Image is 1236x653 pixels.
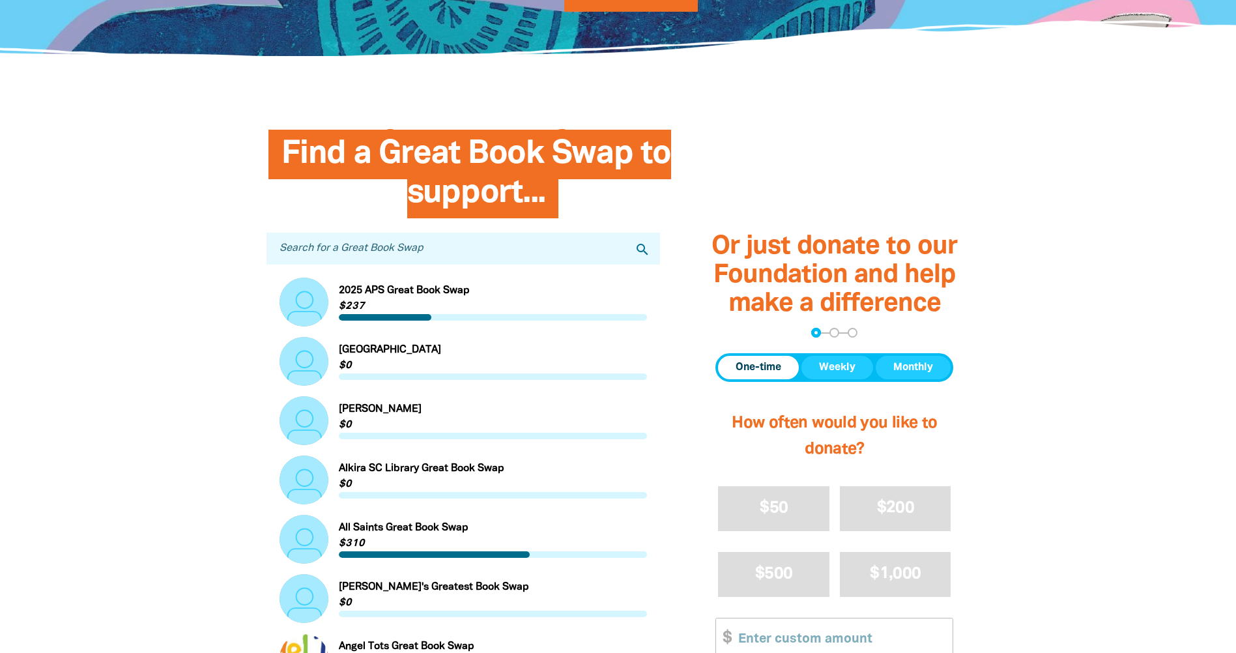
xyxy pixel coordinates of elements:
[718,486,829,531] button: $50
[711,235,957,316] span: Or just donate to our Foundation and help make a difference
[819,360,855,375] span: Weekly
[718,552,829,597] button: $500
[715,398,953,476] h2: How often would you like to donate?
[281,139,671,218] span: Find a Great Book Swap to support...
[715,353,953,382] div: Donation frequency
[840,486,951,531] button: $200
[848,328,857,338] button: Navigate to step 3 of 3 to enter your payment details
[877,501,914,515] span: $200
[876,356,951,379] button: Monthly
[718,356,799,379] button: One-time
[870,566,921,581] span: $1,000
[755,566,792,581] span: $500
[635,242,650,257] i: search
[829,328,839,338] button: Navigate to step 2 of 3 to enter your details
[801,356,873,379] button: Weekly
[736,360,781,375] span: One-time
[893,360,933,375] span: Monthly
[840,552,951,597] button: $1,000
[811,328,821,338] button: Navigate to step 1 of 3 to enter your donation amount
[760,501,788,515] span: $50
